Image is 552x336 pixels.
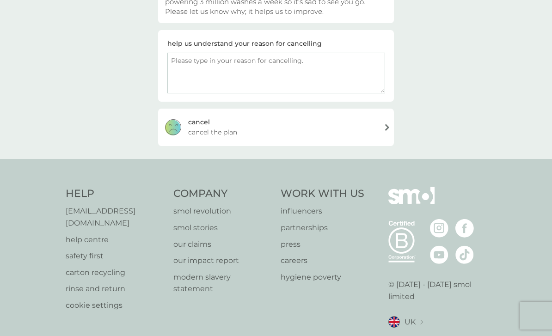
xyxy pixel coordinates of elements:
[173,222,272,234] a: smol stories
[66,267,164,279] a: carton recycling
[66,234,164,246] a: help centre
[173,187,272,201] h4: Company
[455,219,474,238] img: visit the smol Facebook page
[66,205,164,229] a: [EMAIL_ADDRESS][DOMAIN_NAME]
[173,205,272,217] a: smol revolution
[455,245,474,264] img: visit the smol Tiktok page
[173,271,272,295] a: modern slavery statement
[405,316,416,328] span: UK
[281,255,364,267] a: careers
[281,271,364,283] a: hygiene poverty
[66,250,164,262] a: safety first
[281,238,364,250] a: press
[281,187,364,201] h4: Work With Us
[66,187,164,201] h4: Help
[430,219,448,238] img: visit the smol Instagram page
[66,283,164,295] a: rinse and return
[420,320,423,325] img: select a new location
[188,117,210,127] div: cancel
[388,316,400,328] img: UK flag
[430,245,448,264] img: visit the smol Youtube page
[281,205,364,217] a: influencers
[388,187,435,218] img: smol
[281,222,364,234] a: partnerships
[173,255,272,267] a: our impact report
[173,238,272,250] a: our claims
[167,38,322,49] div: help us understand your reason for cancelling
[188,127,237,137] span: cancel the plan
[66,299,164,312] a: cookie settings
[388,279,487,302] p: © [DATE] - [DATE] smol limited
